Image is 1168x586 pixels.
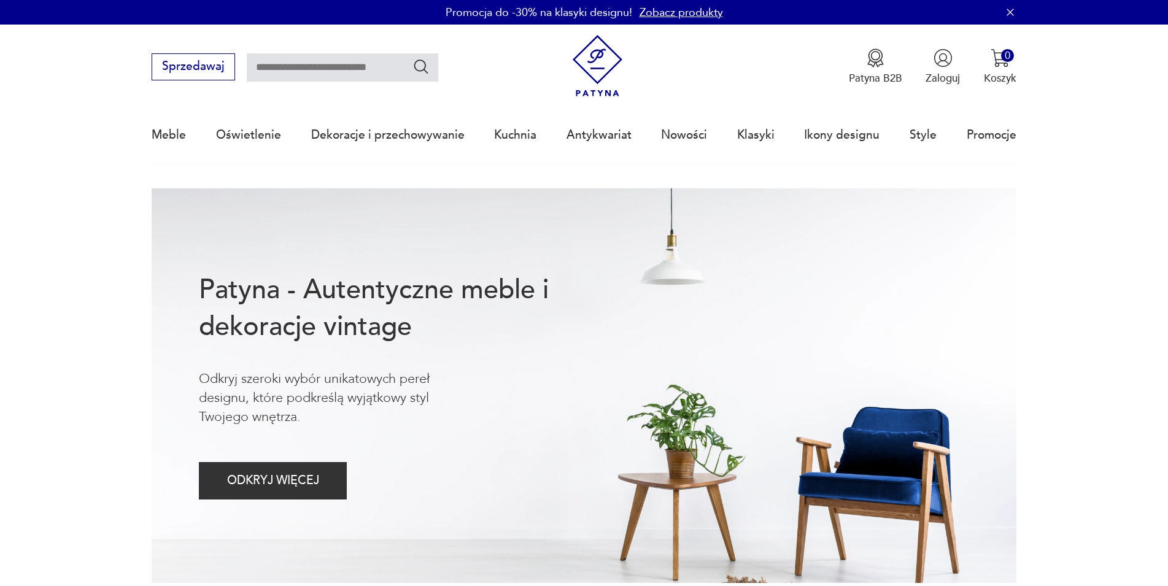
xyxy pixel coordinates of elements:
[152,107,186,163] a: Meble
[446,5,632,20] p: Promocja do -30% na klasyki designu!
[494,107,536,163] a: Kuchnia
[199,369,479,427] p: Odkryj szeroki wybór unikatowych pereł designu, które podkreślą wyjątkowy styl Twojego wnętrza.
[849,48,902,85] a: Ikona medaluPatyna B2B
[926,48,960,85] button: Zaloguj
[216,107,281,163] a: Oświetlenie
[737,107,775,163] a: Klasyki
[910,107,937,163] a: Style
[152,63,234,72] a: Sprzedawaj
[567,107,632,163] a: Antykwariat
[199,272,597,345] h1: Patyna - Autentyczne meble i dekoracje vintage
[412,58,430,75] button: Szukaj
[866,48,885,67] img: Ikona medalu
[934,48,953,67] img: Ikonka użytkownika
[926,71,960,85] p: Zaloguj
[984,48,1016,85] button: 0Koszyk
[199,477,347,487] a: ODKRYJ WIĘCEJ
[849,48,902,85] button: Patyna B2B
[199,462,347,499] button: ODKRYJ WIĘCEJ
[567,35,628,97] img: Patyna - sklep z meblami i dekoracjami vintage
[984,71,1016,85] p: Koszyk
[311,107,465,163] a: Dekoracje i przechowywanie
[152,53,234,80] button: Sprzedawaj
[991,48,1010,67] img: Ikona koszyka
[967,107,1016,163] a: Promocje
[804,107,880,163] a: Ikony designu
[661,107,707,163] a: Nowości
[1001,49,1014,62] div: 0
[849,71,902,85] p: Patyna B2B
[640,5,723,20] a: Zobacz produkty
